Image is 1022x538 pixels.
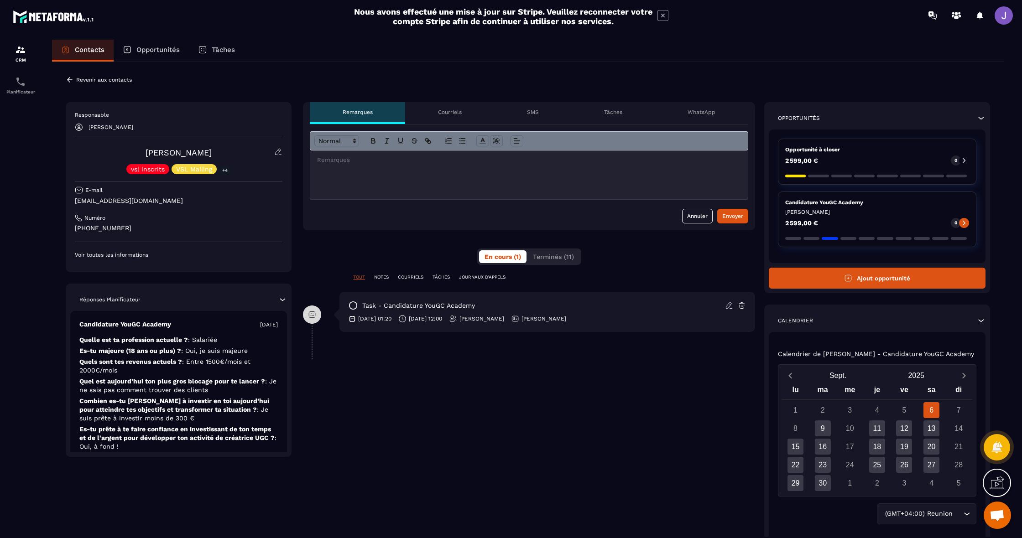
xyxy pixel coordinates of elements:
p: [PHONE_NUMBER] [75,224,282,233]
p: Voir toutes les informations [75,251,282,259]
p: CRM [2,57,39,62]
p: Revenir aux contacts [76,77,132,83]
p: vsl inscrits [131,166,165,172]
p: TÂCHES [433,274,450,280]
p: [PERSON_NAME] [785,208,969,216]
div: 9 [815,420,831,436]
p: Réponses Planificateur [79,296,141,303]
span: Terminés (11) [533,253,574,260]
button: Ajout opportunité [769,268,985,289]
p: Es-tu prête à te faire confiance en investissant de ton temps et de l'argent pour développer ton ... [79,425,278,451]
a: Tâches [189,40,244,62]
p: Tâches [604,109,622,116]
p: Calendrier [778,317,813,324]
p: [PERSON_NAME] [459,315,504,322]
div: lu [782,383,809,399]
p: [PERSON_NAME] [521,315,566,322]
a: Ouvrir le chat [984,502,1011,529]
p: Contacts [75,46,104,54]
p: E-mail [85,186,103,194]
p: Responsable [75,111,282,119]
p: VSL Mailing [176,166,212,172]
p: NOTES [374,274,389,280]
p: Candidature YouGC Academy [785,199,969,206]
div: 22 [787,457,803,473]
h2: Nous avons effectué une mise à jour sur Stripe. Veuillez reconnecter votre compte Stripe afin de ... [354,7,653,26]
div: ma [809,383,836,399]
div: 12 [896,420,912,436]
div: 29 [787,475,803,491]
a: Contacts [52,40,114,62]
div: 6 [923,402,939,418]
div: 4 [923,475,939,491]
button: Annuler [682,209,713,223]
p: Numéro [84,214,105,222]
p: Opportunités [136,46,180,54]
div: 18 [869,439,885,455]
div: 10 [842,420,858,436]
button: Envoyer [717,209,748,223]
div: 1 [787,402,803,418]
p: Opportunité à closer [785,146,969,153]
p: [EMAIL_ADDRESS][DOMAIN_NAME] [75,197,282,205]
p: JOURNAUX D'APPELS [459,274,506,280]
div: Calendar wrapper [782,383,972,491]
div: 13 [923,420,939,436]
a: [PERSON_NAME] [146,148,212,157]
div: 11 [869,420,885,436]
span: : Salariée [188,336,217,343]
div: 5 [951,475,967,491]
div: 8 [787,420,803,436]
p: Calendrier de [PERSON_NAME] - Candidature YouGC Academy [778,350,974,357]
div: di [945,383,972,399]
p: COURRIELS [398,274,423,280]
img: logo [13,8,95,25]
div: 17 [842,439,858,455]
div: 16 [815,439,831,455]
p: Candidature YouGC Academy [79,320,171,329]
button: En cours (1) [479,250,527,263]
span: En cours (1) [485,253,521,260]
div: 15 [787,439,803,455]
div: ve [891,383,918,399]
button: Terminés (11) [527,250,579,263]
a: formationformationCRM [2,37,39,69]
div: 24 [842,457,858,473]
div: 2 [869,475,885,491]
p: [DATE] 12:00 [409,315,442,322]
button: Previous month [782,369,799,382]
p: Es-tu majeure (18 ans ou plus) ? [79,347,278,355]
button: Open years overlay [877,367,955,383]
div: 23 [815,457,831,473]
p: 0 [954,220,957,226]
p: Quel est aujourd’hui ton plus gros blocage pour te lancer ? [79,377,278,394]
div: 2 [815,402,831,418]
p: Tâches [212,46,235,54]
span: (GMT+04:00) Reunion [883,509,954,519]
p: +4 [219,166,231,175]
div: Search for option [877,503,976,524]
img: scheduler [15,76,26,87]
div: 19 [896,439,912,455]
div: 4 [869,402,885,418]
p: [DATE] [260,321,278,328]
p: TOUT [353,274,365,280]
div: 28 [951,457,967,473]
p: Combien es-tu [PERSON_NAME] à investir en toi aujourd’hui pour atteindre tes objectifs et transfo... [79,397,278,423]
a: Opportunités [114,40,189,62]
div: 27 [923,457,939,473]
button: Next month [955,369,972,382]
p: WhatsApp [688,109,715,116]
div: 7 [951,402,967,418]
div: 25 [869,457,885,473]
div: 30 [815,475,831,491]
p: Remarques [343,109,373,116]
a: schedulerschedulerPlanificateur [2,69,39,101]
div: 20 [923,439,939,455]
div: Calendar days [782,402,972,491]
div: 3 [842,402,858,418]
p: [PERSON_NAME] [89,124,133,130]
div: 26 [896,457,912,473]
div: 1 [842,475,858,491]
img: formation [15,44,26,55]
